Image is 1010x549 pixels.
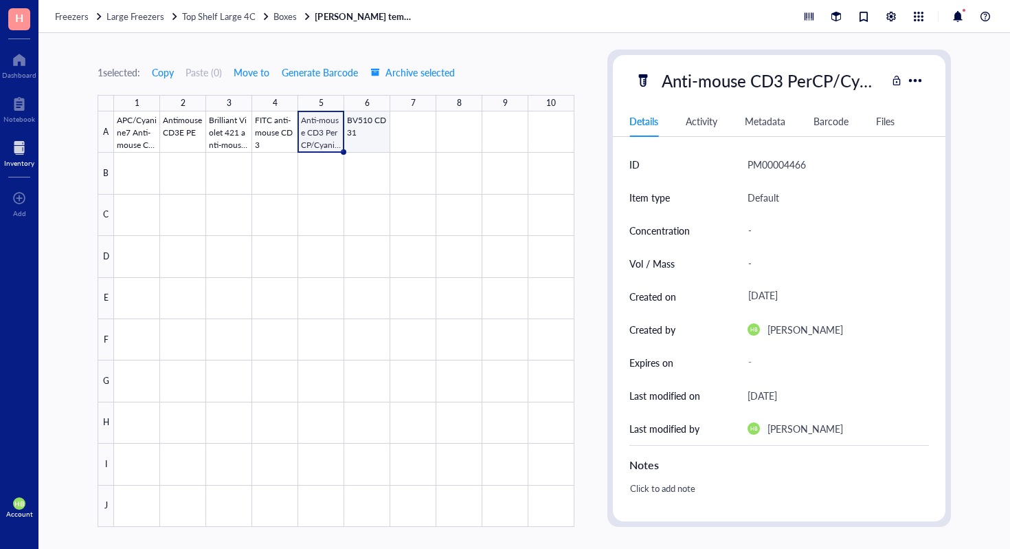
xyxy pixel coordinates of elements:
div: 4 [273,95,278,111]
a: [PERSON_NAME] temp box for organizing [315,10,418,23]
div: 1 [135,95,139,111]
span: Generate Barcode [282,67,358,78]
span: Move to [234,67,269,78]
span: Copy [152,67,174,78]
button: Copy [151,61,175,83]
span: Large Freezers [106,10,164,23]
span: HB [750,426,757,432]
div: Created by [629,322,675,337]
div: Details [629,114,658,129]
div: 5 [319,95,324,111]
div: Notes [629,457,929,473]
span: HB [14,499,24,508]
span: H [15,9,23,26]
div: - [742,350,923,375]
div: Files [876,114,895,129]
div: Created on [629,289,676,304]
div: - [742,216,923,245]
a: Large Freezers [106,10,179,23]
div: 6 [365,95,370,111]
div: Dashboard [2,71,36,79]
a: Inventory [4,137,34,167]
span: Top Shelf Large 4C [182,10,256,23]
div: 3 [227,95,232,111]
a: Freezers [55,10,104,23]
div: 9 [503,95,508,111]
div: B [98,153,114,194]
div: [PERSON_NAME] [767,321,843,338]
div: Activity [686,114,717,129]
button: Move to [233,61,270,83]
div: Item type [629,190,670,205]
div: Anti-mouse CD3 PerCP/Cyanine5.5 [655,66,886,95]
div: E [98,278,114,319]
button: Archive selected [370,61,456,83]
div: Barcode [813,114,849,129]
div: Default [748,189,779,206]
div: Add [13,209,26,217]
div: 8 [457,95,462,111]
div: Inventory [4,159,34,167]
div: Vol / Mass [629,256,675,271]
span: Freezers [55,10,89,23]
div: C [98,195,114,236]
button: Generate Barcode [281,61,359,83]
div: [DATE] [748,387,777,404]
a: Top Shelf Large 4CBoxes [182,10,312,23]
div: D [98,236,114,277]
div: 10 [546,95,556,111]
span: Boxes [273,10,297,23]
div: Concentration [629,223,690,238]
div: [DATE] [742,284,923,309]
span: Archive selected [370,67,455,78]
div: - [742,249,923,278]
div: 7 [411,95,416,111]
div: Metadata [745,114,785,129]
div: PM00004466 [748,156,806,173]
div: Expires on [629,355,673,370]
div: G [98,360,114,402]
div: [PERSON_NAME] [767,420,843,437]
div: J [98,486,114,527]
div: Account [6,510,33,518]
button: Paste (0) [186,61,222,83]
div: Last modified by [629,421,699,436]
div: Notebook [3,115,35,123]
div: Last modified on [629,388,700,403]
span: HB [750,327,757,333]
div: 2 [181,95,186,111]
div: I [98,444,114,485]
div: F [98,319,114,360]
div: ID [629,157,640,172]
a: Dashboard [2,49,36,79]
div: A [98,111,114,153]
div: 1 selected: [98,65,140,80]
div: H [98,402,114,444]
a: Notebook [3,93,35,123]
div: Click to add note [624,479,923,512]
